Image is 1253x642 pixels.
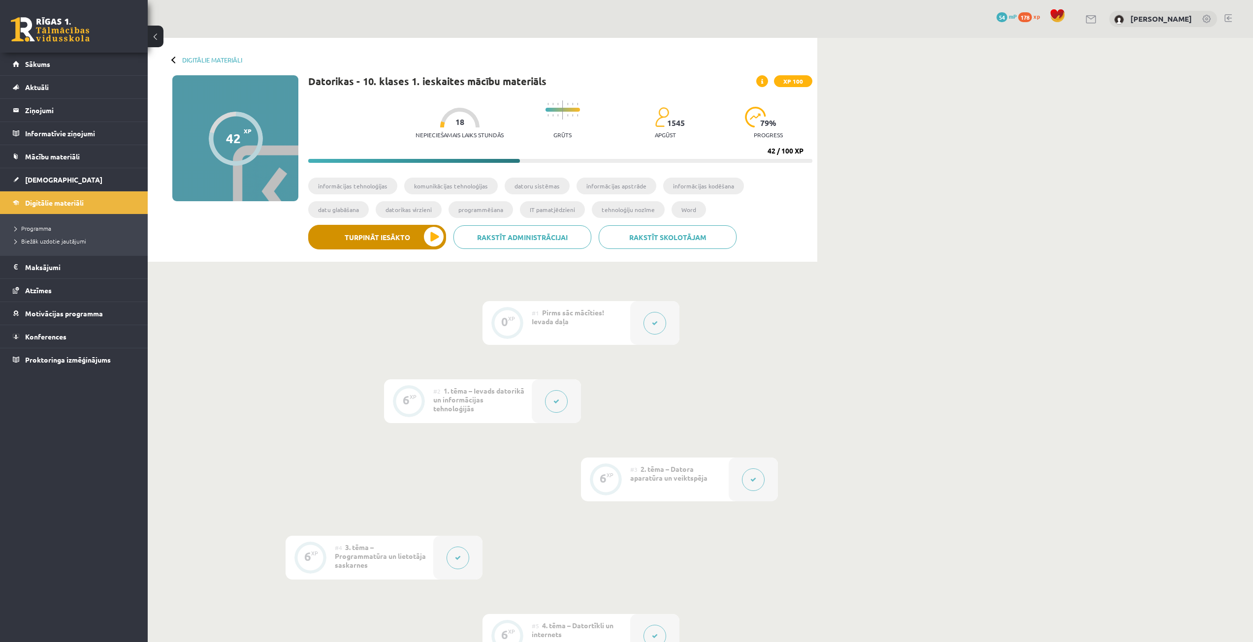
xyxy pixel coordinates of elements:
img: students-c634bb4e5e11cddfef0936a35e636f08e4e9abd3cc4e673bd6f9a4125e45ecb1.svg [655,107,669,127]
li: datorikas virzieni [376,201,442,218]
h1: Datorikas - 10. klases 1. ieskaites mācību materiāls [308,75,546,87]
a: Maksājumi [13,256,135,278]
a: Atzīmes [13,279,135,302]
img: icon-short-line-57e1e144782c952c97e751825c79c345078a6d821885a25fce030b3d8c18986b.svg [577,103,578,105]
li: tehnoloģiju nozīme [592,201,665,218]
a: Rakstīt skolotājam [599,225,737,249]
span: [DEMOGRAPHIC_DATA] [25,175,102,184]
span: 54 [996,12,1007,22]
a: Rakstīt administrācijai [453,225,591,249]
img: icon-short-line-57e1e144782c952c97e751825c79c345078a6d821885a25fce030b3d8c18986b.svg [557,103,558,105]
span: mP [1009,12,1017,20]
a: Aktuāli [13,76,135,98]
a: Rīgas 1. Tālmācības vidusskola [11,17,90,42]
span: Aktuāli [25,83,49,92]
li: informācijas kodēšana [663,178,744,194]
li: datoru sistēmas [505,178,570,194]
span: Pirms sāc mācīties! Ievada daļa [532,308,604,326]
a: Mācību materiāli [13,145,135,168]
span: Konferences [25,332,66,341]
li: informācijas apstrāde [577,178,656,194]
img: icon-progress-161ccf0a02000e728c5f80fcf4c31c7af3da0e1684b2b1d7c360e028c24a22f1.svg [745,107,766,127]
span: #1 [532,309,539,317]
span: 3. tēma – Programmatūra un lietotāja saskarnes [335,543,426,569]
span: 178 [1018,12,1032,22]
a: Digitālie materiāli [13,191,135,214]
a: Informatīvie ziņojumi [13,122,135,145]
span: Sākums [25,60,50,68]
span: Atzīmes [25,286,52,295]
span: XP [244,127,252,134]
span: Proktoringa izmēģinājums [25,355,111,364]
img: icon-short-line-57e1e144782c952c97e751825c79c345078a6d821885a25fce030b3d8c18986b.svg [552,103,553,105]
li: komunikācijas tehnoloģijas [404,178,498,194]
a: 178 xp [1018,12,1045,20]
span: Digitālie materiāli [25,198,84,207]
div: 6 [403,396,410,404]
span: #5 [532,622,539,630]
li: datu glabāšana [308,201,369,218]
div: XP [410,394,417,399]
span: #2 [433,387,441,395]
img: icon-short-line-57e1e144782c952c97e751825c79c345078a6d821885a25fce030b3d8c18986b.svg [567,103,568,105]
div: XP [607,472,613,478]
span: #4 [335,544,342,551]
span: Programma [15,224,51,232]
li: IT pamatjēdzieni [520,201,585,218]
li: informācijas tehnoloģijas [308,178,397,194]
a: Biežāk uzdotie jautājumi [15,237,138,245]
legend: Ziņojumi [25,99,135,122]
p: apgūst [655,131,676,138]
span: xp [1033,12,1040,20]
li: programmēšana [449,201,513,218]
a: 54 mP [996,12,1017,20]
p: Nepieciešamais laiks stundās [416,131,504,138]
div: 0 [501,317,508,326]
a: Motivācijas programma [13,302,135,325]
a: Proktoringa izmēģinājums [13,348,135,371]
div: 6 [501,630,508,639]
span: 1545 [667,119,685,127]
img: icon-short-line-57e1e144782c952c97e751825c79c345078a6d821885a25fce030b3d8c18986b.svg [572,103,573,105]
img: icon-short-line-57e1e144782c952c97e751825c79c345078a6d821885a25fce030b3d8c18986b.svg [557,114,558,117]
span: Mācību materiāli [25,152,80,161]
div: 6 [600,474,607,483]
div: XP [508,629,515,634]
img: icon-short-line-57e1e144782c952c97e751825c79c345078a6d821885a25fce030b3d8c18986b.svg [577,114,578,117]
span: #3 [630,465,638,473]
img: icon-short-line-57e1e144782c952c97e751825c79c345078a6d821885a25fce030b3d8c18986b.svg [547,114,548,117]
legend: Maksājumi [25,256,135,278]
legend: Informatīvie ziņojumi [25,122,135,145]
li: Word [672,201,706,218]
a: Ziņojumi [13,99,135,122]
div: XP [311,550,318,556]
button: Turpināt iesākto [308,225,446,249]
a: Programma [15,224,138,233]
a: Digitālie materiāli [182,56,242,63]
span: Biežāk uzdotie jautājumi [15,237,86,245]
img: Diāna Mežecka [1114,15,1124,25]
span: 2. tēma – Datora aparatūra un veiktspēja [630,464,707,482]
span: 18 [455,118,464,126]
img: icon-short-line-57e1e144782c952c97e751825c79c345078a6d821885a25fce030b3d8c18986b.svg [572,114,573,117]
img: icon-short-line-57e1e144782c952c97e751825c79c345078a6d821885a25fce030b3d8c18986b.svg [552,114,553,117]
span: 4. tēma – Datortīkli un internets [532,621,613,639]
p: Grūts [553,131,572,138]
a: Sākums [13,53,135,75]
img: icon-long-line-d9ea69661e0d244f92f715978eff75569469978d946b2353a9bb055b3ed8787d.svg [562,100,563,120]
span: 1. tēma – Ievads datorikā un informācijas tehnoloģijās [433,386,524,413]
a: Konferences [13,325,135,348]
a: [PERSON_NAME] [1130,14,1192,24]
span: XP 100 [774,75,812,87]
span: 79 % [760,119,777,127]
div: XP [508,316,515,321]
div: 6 [304,552,311,561]
p: progress [754,131,783,138]
span: Motivācijas programma [25,309,103,318]
div: 42 [226,131,241,146]
img: icon-short-line-57e1e144782c952c97e751825c79c345078a6d821885a25fce030b3d8c18986b.svg [547,103,548,105]
img: icon-short-line-57e1e144782c952c97e751825c79c345078a6d821885a25fce030b3d8c18986b.svg [567,114,568,117]
a: [DEMOGRAPHIC_DATA] [13,168,135,191]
